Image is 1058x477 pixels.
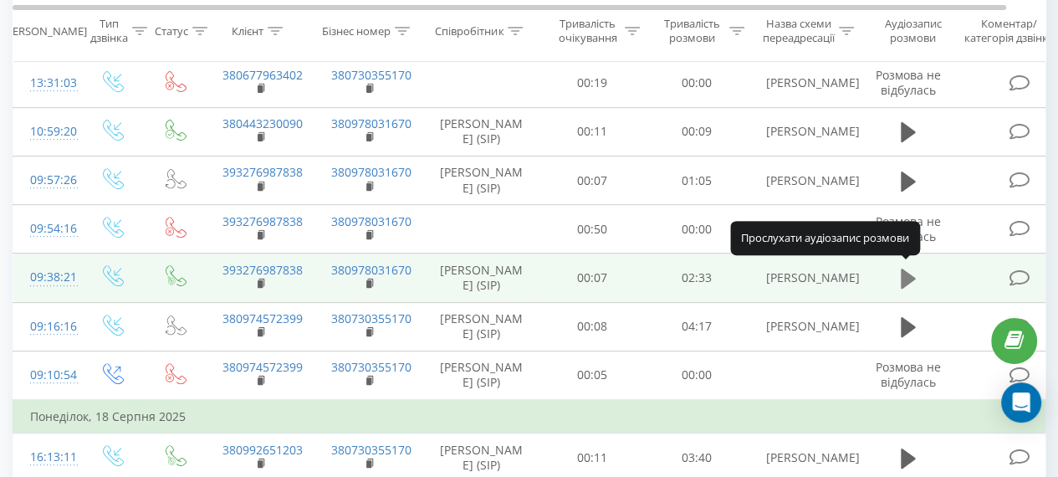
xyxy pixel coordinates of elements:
div: Аудіозапис розмови [872,18,953,46]
div: Статус [155,24,188,38]
div: Тривалість очікування [555,18,621,46]
a: 380443230090 [222,115,303,131]
td: [PERSON_NAME] [749,254,858,302]
td: 04:17 [645,302,749,351]
div: 09:57:26 [30,164,64,197]
a: 380974572399 [222,359,303,375]
div: 16:13:11 [30,441,64,474]
td: 00:05 [540,351,645,400]
a: 380978031670 [331,213,411,229]
div: Open Intercom Messenger [1001,382,1041,423]
div: Прослухати аудіозапис розмови [730,221,920,254]
td: [PERSON_NAME] [749,205,858,254]
a: 393276987838 [222,164,303,180]
td: [PERSON_NAME] [749,107,858,156]
div: 13:31:03 [30,67,64,100]
td: [PERSON_NAME] (SIP) [423,302,540,351]
td: [PERSON_NAME] (SIP) [423,107,540,156]
a: 393276987838 [222,213,303,229]
td: 01:05 [645,156,749,205]
td: 02:33 [645,254,749,302]
td: [PERSON_NAME] (SIP) [423,156,540,205]
a: 380974572399 [222,310,303,326]
span: Розмова не відбулась [876,359,941,390]
div: [PERSON_NAME] [3,24,87,38]
td: 00:19 [540,59,645,107]
td: 00:00 [645,351,749,400]
div: Тип дзвінка [90,18,128,46]
a: 380978031670 [331,115,411,131]
div: 10:59:20 [30,115,64,148]
td: [PERSON_NAME] [749,302,858,351]
a: 380978031670 [331,164,411,180]
td: 00:00 [645,59,749,107]
a: 380677963402 [222,67,303,83]
div: Бізнес номер [322,24,391,38]
div: Співробітник [435,24,503,38]
a: 380992651203 [222,442,303,458]
td: [PERSON_NAME] (SIP) [423,254,540,302]
td: 00:50 [540,205,645,254]
div: Назва схеми переадресації [763,18,835,46]
a: 393276987838 [222,262,303,278]
a: 380978031670 [331,262,411,278]
td: 00:07 [540,156,645,205]
td: [PERSON_NAME] [749,59,858,107]
a: 380730355170 [331,442,411,458]
a: 380730355170 [331,359,411,375]
div: 09:38:21 [30,261,64,294]
td: 00:07 [540,254,645,302]
div: 09:10:54 [30,359,64,392]
div: 09:54:16 [30,213,64,245]
span: Розмова не відбулась [876,67,941,98]
td: 00:11 [540,107,645,156]
a: 380730355170 [331,310,411,326]
td: [PERSON_NAME] [749,156,858,205]
div: 09:16:16 [30,310,64,343]
td: [PERSON_NAME] (SIP) [423,351,540,400]
td: 00:00 [645,205,749,254]
div: Тривалість розмови [659,18,725,46]
td: 00:08 [540,302,645,351]
div: Коментар/категорія дзвінка [960,18,1058,46]
a: 380730355170 [331,67,411,83]
div: Клієнт [232,24,263,38]
span: Розмова не відбулась [876,213,941,244]
td: 00:09 [645,107,749,156]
